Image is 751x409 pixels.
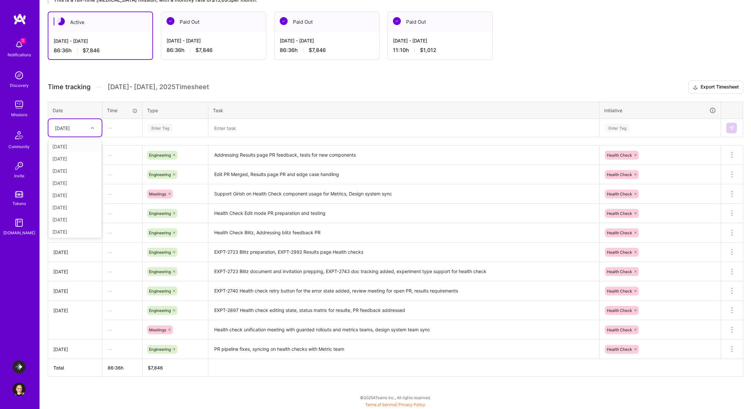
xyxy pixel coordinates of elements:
span: Engineering [149,230,171,235]
img: bell [13,38,26,51]
div: — [102,321,142,339]
span: [DATE] - [DATE] , 2025 Timesheet [108,83,209,91]
span: Engineering [149,153,171,158]
div: 86:36 h [167,47,261,54]
span: $7,846 [83,47,100,54]
div: [DATE] - [DATE] [280,37,374,44]
div: — [103,119,142,137]
img: Submit [729,125,734,131]
div: — [102,205,142,222]
div: Active [48,12,152,32]
div: © 2025 ATeams Inc., All rights reserved. [39,389,751,406]
div: [DATE] [48,177,102,189]
span: | [365,402,425,407]
div: [DATE] - [DATE] [167,37,261,44]
span: 1 [20,38,26,43]
span: Health Check [607,250,632,255]
textarea: PR pipeline fixes, syncing on health checks with Metric team [209,340,599,358]
span: Health Check [607,211,632,216]
textarea: EXPT-2723 Blitz document and invitation prepping, EXPT-2743 doc tracking added, experiment type s... [209,263,599,281]
div: [DATE] [48,153,102,165]
span: Health Check [607,153,632,158]
a: LaunchDarkly: Experimentation Delivery Team [11,360,27,373]
a: Terms of Service [365,402,396,407]
textarea: Health Check Edit mode PR preparation and testing [209,204,599,222]
div: [DATE] [48,141,102,153]
div: 86:36 h [280,47,374,54]
div: [DATE] - [DATE] [393,37,487,44]
span: Engineering [149,289,171,294]
div: [DATE] [55,124,70,131]
div: Paid Out [161,12,266,32]
span: Engineering [149,211,171,216]
span: Engineering [149,308,171,313]
span: Health Check [607,192,632,196]
span: Engineering [149,172,171,177]
div: — [102,341,142,358]
img: Paid Out [393,17,401,25]
div: 86:36 h [54,47,147,54]
img: Paid Out [167,17,174,25]
textarea: Edit PR Merged, Results page PR and edge case handling [209,166,599,184]
div: [DATE] [53,346,97,353]
textarea: EXPT-2723 Blitz preparation, EXPT-2992 Results page Health checks [209,243,599,261]
div: — [102,263,142,280]
img: discovery [13,69,26,82]
th: Date [48,102,102,119]
span: Health Check [607,327,632,332]
div: — [102,166,142,183]
th: $7,846 [142,359,208,377]
div: [DATE] [48,201,102,214]
textarea: Health check unification meeting with guarded rollouts and metrics teams, design system team sync [209,321,599,339]
img: guide book [13,216,26,229]
img: logo [13,13,26,25]
div: Community [9,143,30,150]
div: Paid Out [274,12,379,32]
img: tokens [15,191,23,197]
div: Time [107,107,138,114]
div: [DATE] [53,307,97,314]
span: Engineering [149,347,171,352]
div: Missions [11,111,27,118]
img: Community [11,127,27,143]
textarea: EXPT-2897 Health check editing state, status matrix for resulte, PR feedback addressed [209,301,599,320]
a: User Avatar [11,383,27,396]
textarea: Health Check Blitz, Addressing blitz feedback PR [209,224,599,242]
div: — [102,282,142,300]
div: [DATE] [53,249,97,256]
img: LaunchDarkly: Experimentation Delivery Team [13,360,26,373]
a: Privacy Policy [399,402,425,407]
span: $1,012 [420,47,436,54]
span: $7,846 [195,47,213,54]
textarea: EXPT-2740 Health check retry button for the error state added, review meeting for open PR, result... [209,282,599,300]
div: [DATE] [48,189,102,201]
span: Health Check [607,308,632,313]
textarea: Addressing Results page PR feedback, tests for new components [209,146,599,164]
div: Enter Tag [148,123,172,133]
div: [DATE] [48,226,102,238]
div: 11:10 h [393,47,487,54]
div: [DATE] [48,165,102,177]
i: icon Chevron [91,126,94,130]
div: — [102,146,142,164]
span: Engineering [149,269,171,274]
th: Task [208,102,600,119]
th: Type [142,102,208,119]
img: Paid Out [280,17,288,25]
div: — [102,224,142,242]
span: Health Check [607,172,632,177]
th: 86:36h [102,359,142,377]
div: Tokens [13,200,26,207]
span: Health Check [607,289,632,294]
img: teamwork [13,98,26,111]
span: Meetings [149,192,166,196]
div: [DATE] [53,268,97,275]
span: $7,846 [309,47,326,54]
img: User Avatar [13,383,26,396]
span: Health Check [607,269,632,274]
i: icon Download [693,84,698,91]
span: Health Check [607,230,632,235]
div: [DOMAIN_NAME] [3,229,35,236]
div: — [102,185,142,203]
div: Initiative [604,107,716,114]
